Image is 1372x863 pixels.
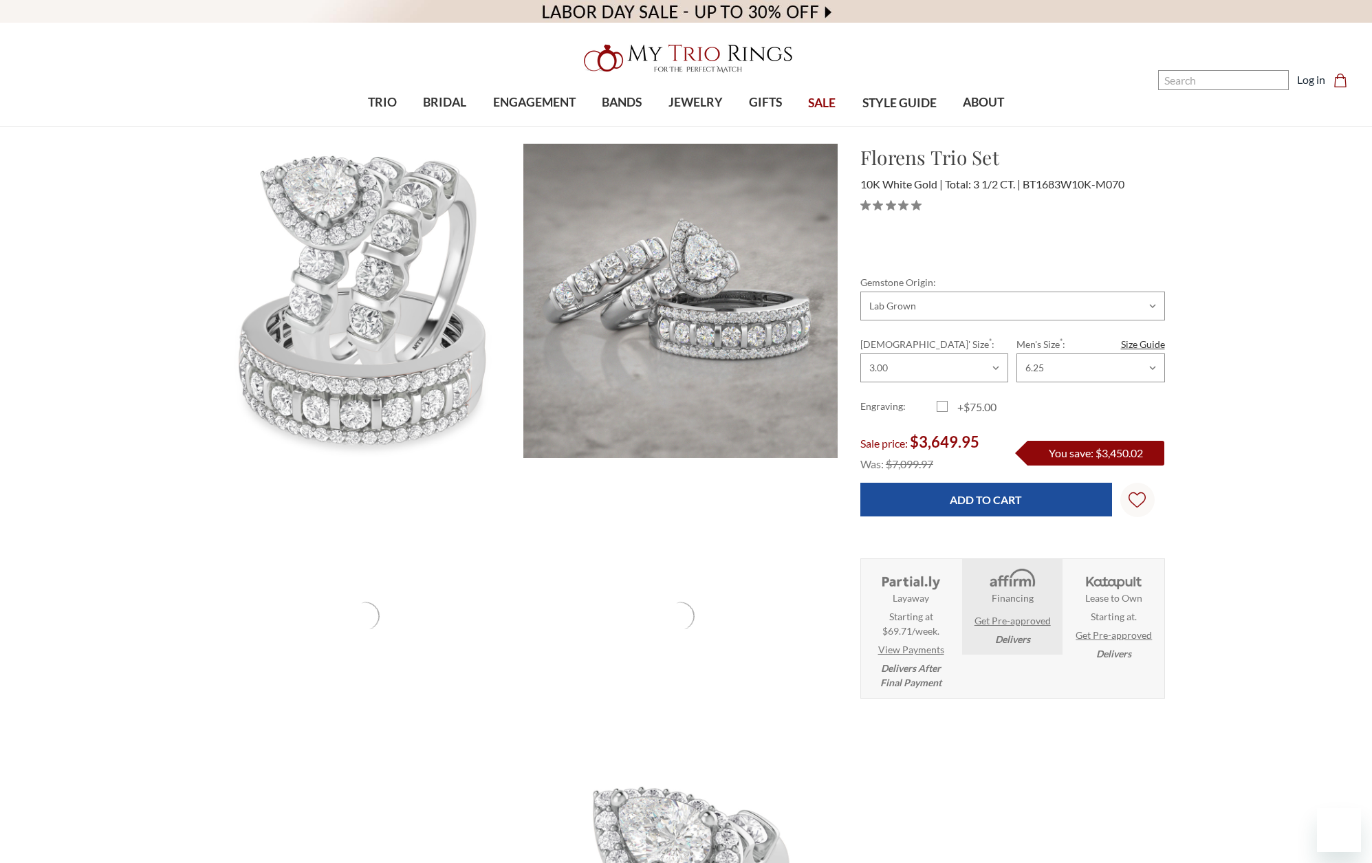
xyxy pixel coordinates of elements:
svg: cart.cart_preview [1333,74,1347,87]
li: Affirm [962,559,1062,655]
span: Starting at . [1091,609,1137,624]
a: Log in [1297,72,1325,88]
img: Photo of Florens 3 1/2 ct tw. Lab Grown Pear Solitaire Trio Set 10K White Gold [BT1683W-M070] [523,144,838,458]
span: STYLE GUIDE [862,94,937,112]
h1: Florens Trio Set [860,143,1165,172]
button: submenu toggle [527,125,541,127]
span: JEWELRY [668,94,723,111]
span: $3,649.95 [910,433,979,451]
button: submenu toggle [615,125,629,127]
span: BANDS [602,94,642,111]
label: [DEMOGRAPHIC_DATA]' Size : [860,337,1008,351]
span: BRIDAL [423,94,466,111]
a: ABOUT [950,80,1017,125]
span: ABOUT [963,94,1004,111]
button: submenu toggle [375,125,389,127]
em: Delivers After Final Payment [880,661,941,690]
a: JEWELRY [655,80,735,125]
em: Delivers [1096,646,1131,661]
label: +$75.00 [937,399,1013,415]
span: Sale price: [860,437,908,450]
button: submenu toggle [438,125,452,127]
span: $7,099.97 [886,457,933,470]
a: Get Pre-approved [974,613,1051,628]
img: My Trio Rings [576,36,796,80]
label: Engraving: [860,399,937,415]
li: Katapult [1064,559,1164,669]
a: ENGAGEMENT [480,80,589,125]
span: Total: 3 1/2 CT. [945,177,1021,190]
strong: Layaway [893,591,929,605]
span: SALE [808,94,836,112]
a: Cart with 0 items [1333,72,1355,88]
strong: Lease to Own [1085,591,1142,605]
a: My Trio Rings [398,36,974,80]
input: Add to Cart [860,483,1112,516]
a: SALE [795,81,849,126]
button: submenu toggle [977,125,990,127]
button: submenu toggle [688,125,702,127]
a: View Payments [878,642,944,657]
a: Wish Lists [1120,483,1155,517]
a: Get Pre-approved [1076,628,1152,642]
button: submenu toggle [759,125,772,127]
li: Layaway [861,559,961,698]
img: Photo of Florens 3 1/2 ct tw. Lab Grown Pear Solitaire Trio Set 10K White Gold [BT1683W-M070] [208,144,523,458]
span: ENGAGEMENT [493,94,576,111]
a: BRIDAL [410,80,479,125]
span: 10K White Gold [860,177,943,190]
img: Affirm [980,567,1044,591]
input: Search [1158,70,1289,90]
img: Katapult [1082,567,1146,591]
span: Was: [860,457,884,470]
label: Men's Size : [1016,337,1164,351]
span: BT1683W10K-M070 [1023,177,1124,190]
span: Starting at $69.71/week. [882,609,939,638]
span: You save: $3,450.02 [1049,446,1143,459]
strong: Financing [992,591,1034,605]
a: BANDS [589,80,655,125]
a: TRIO [355,80,410,125]
em: Delivers [995,632,1030,646]
a: GIFTS [736,80,795,125]
a: Size Guide [1121,337,1165,351]
img: Layaway [879,567,943,591]
a: STYLE GUIDE [849,81,949,126]
label: Gemstone Origin: [860,275,1165,290]
span: TRIO [368,94,397,111]
span: GIFTS [749,94,782,111]
iframe: Button to launch messaging window [1317,808,1361,852]
svg: Wish Lists [1129,448,1146,551]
